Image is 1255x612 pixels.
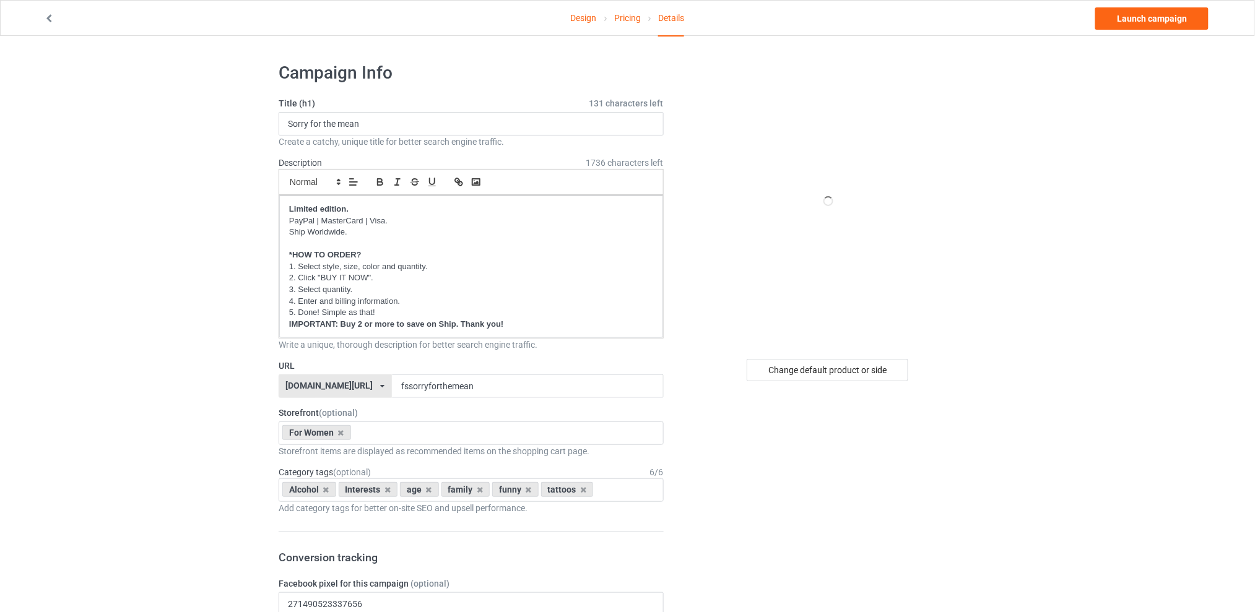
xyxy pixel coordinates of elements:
div: Create a catchy, unique title for better search engine traffic. [279,136,664,148]
div: Alcohol [282,482,336,497]
div: 6 / 6 [650,466,664,478]
h1: Campaign Info [279,62,664,84]
label: URL [279,360,664,372]
div: Storefront items are displayed as recommended items on the shopping cart page. [279,445,664,457]
label: Category tags [279,466,371,478]
div: age [400,482,439,497]
label: Storefront [279,407,664,419]
span: 1736 characters left [586,157,664,169]
label: Facebook pixel for this campaign [279,577,664,590]
h3: Conversion tracking [279,550,664,564]
span: 131 characters left [589,97,664,110]
div: funny [492,482,539,497]
p: Ship Worldwide. [289,226,653,238]
span: (optional) [410,579,449,588]
div: tattoos [541,482,594,497]
div: family [441,482,490,497]
p: 5. Done! Simple as that! [289,307,653,319]
label: Title (h1) [279,97,664,110]
a: Pricing [614,1,641,35]
strong: IMPORTANT: Buy 2 or more to save on Ship. Thank you! [289,319,503,329]
div: Add category tags for better on-site SEO and upsell performance. [279,502,664,514]
p: PayPal | MasterCard | Visa. [289,215,653,227]
div: Change default product or side [747,359,908,381]
span: (optional) [333,467,371,477]
p: 3. Select quantity. [289,284,653,296]
a: Launch campaign [1095,7,1209,30]
p: 2. Click "BUY IT NOW". [289,272,653,284]
p: 1. Select style, size, color and quantity. [289,261,653,273]
div: Interests [339,482,398,497]
div: [DOMAIN_NAME][URL] [286,381,373,390]
label: Description [279,158,322,168]
p: 4. Enter and billing information. [289,296,653,308]
div: Write a unique, thorough description for better search engine traffic. [279,338,664,351]
strong: Limited edition. [289,204,349,213]
span: (optional) [319,408,358,418]
div: Details [658,1,684,37]
a: Design [571,1,597,35]
div: For Women [282,425,351,440]
strong: *HOW TO ORDER? [289,250,362,259]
